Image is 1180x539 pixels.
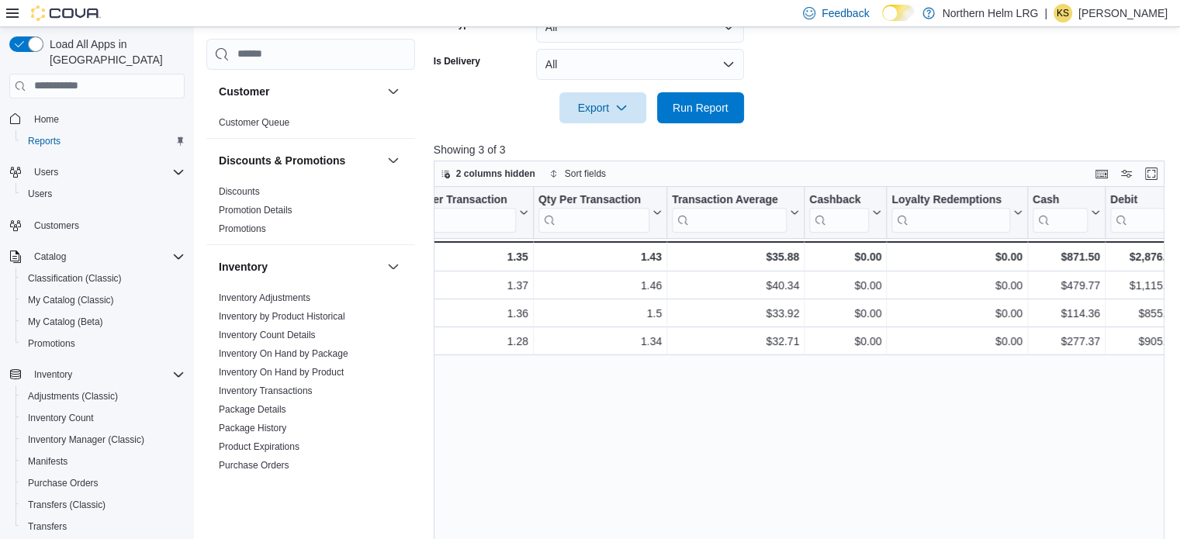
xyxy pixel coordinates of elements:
[34,166,58,178] span: Users
[219,459,289,472] span: Purchase Orders
[394,247,528,266] div: 1.35
[22,313,109,331] a: My Catalog (Beta)
[16,333,191,354] button: Promotions
[28,316,103,328] span: My Catalog (Beta)
[22,269,185,288] span: Classification (Classic)
[28,365,78,384] button: Inventory
[536,49,744,80] button: All
[16,451,191,472] button: Manifests
[1033,276,1100,295] div: $479.77
[891,304,1023,323] div: $0.00
[219,460,289,471] a: Purchase Orders
[16,289,191,311] button: My Catalog (Classic)
[28,499,106,511] span: Transfers (Classic)
[22,409,185,427] span: Inventory Count
[28,294,114,306] span: My Catalog (Classic)
[219,329,316,341] span: Inventory Count Details
[34,250,66,263] span: Catalog
[1117,164,1136,183] button: Display options
[434,164,542,183] button: 2 columns hidden
[672,192,787,207] div: Transaction Average
[28,163,185,181] span: Users
[394,276,528,295] div: 1.37
[22,132,67,150] a: Reports
[28,163,64,181] button: Users
[1110,276,1178,295] div: $1,115.75
[569,92,637,123] span: Export
[891,192,1010,232] div: Loyalty Redemptions
[22,313,185,331] span: My Catalog (Beta)
[1092,164,1111,183] button: Keyboard shortcuts
[22,132,185,150] span: Reports
[16,407,191,429] button: Inventory Count
[28,272,122,285] span: Classification (Classic)
[22,185,58,203] a: Users
[219,223,266,235] span: Promotions
[16,516,191,537] button: Transfers
[219,186,260,197] a: Discounts
[1033,192,1088,232] div: Cash
[16,130,191,152] button: Reports
[882,5,915,21] input: Dark Mode
[3,161,191,183] button: Users
[28,247,72,266] button: Catalog
[943,4,1039,22] p: Northern Helm LRG
[22,334,81,353] a: Promotions
[219,116,289,129] span: Customer Queue
[809,192,881,232] button: Cashback
[3,214,191,237] button: Customers
[28,455,67,468] span: Manifests
[219,205,292,216] a: Promotion Details
[28,216,185,235] span: Customers
[22,185,185,203] span: Users
[22,334,185,353] span: Promotions
[672,247,799,266] div: $35.88
[219,153,345,168] h3: Discounts & Promotions
[536,12,744,43] button: All
[219,330,316,340] a: Inventory Count Details
[22,474,185,492] span: Purchase Orders
[206,113,415,138] div: Customer
[43,36,185,67] span: Load All Apps in [GEOGRAPHIC_DATA]
[3,364,191,385] button: Inventory
[22,291,120,309] a: My Catalog (Classic)
[22,269,128,288] a: Classification (Classic)
[1110,192,1178,232] button: Debit
[394,192,528,232] button: Items Per Transaction
[672,332,799,351] div: $32.71
[219,404,286,415] a: Package Details
[672,192,787,232] div: Transaction Average
[434,142,1172,157] p: Showing 3 of 3
[891,332,1023,351] div: $0.00
[673,100,728,116] span: Run Report
[16,311,191,333] button: My Catalog (Beta)
[219,441,299,453] span: Product Expirations
[31,5,101,21] img: Cova
[565,168,606,180] span: Sort fields
[16,385,191,407] button: Adjustments (Classic)
[219,441,299,452] a: Product Expirations
[384,82,403,101] button: Customer
[538,276,661,295] div: 1.46
[219,153,381,168] button: Discounts & Promotions
[28,247,185,266] span: Catalog
[28,365,185,384] span: Inventory
[538,192,649,232] div: Qty Per Transaction
[219,204,292,216] span: Promotion Details
[28,434,144,446] span: Inventory Manager (Classic)
[1033,332,1100,351] div: $277.37
[22,387,124,406] a: Adjustments (Classic)
[809,332,881,351] div: $0.00
[394,192,516,207] div: Items Per Transaction
[394,332,528,351] div: 1.28
[219,292,310,303] a: Inventory Adjustments
[16,472,191,494] button: Purchase Orders
[28,412,94,424] span: Inventory Count
[16,183,191,205] button: Users
[219,366,344,378] span: Inventory On Hand by Product
[219,84,381,99] button: Customer
[882,21,883,22] span: Dark Mode
[672,276,799,295] div: $40.34
[1110,192,1165,232] div: Debit
[809,247,881,266] div: $0.00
